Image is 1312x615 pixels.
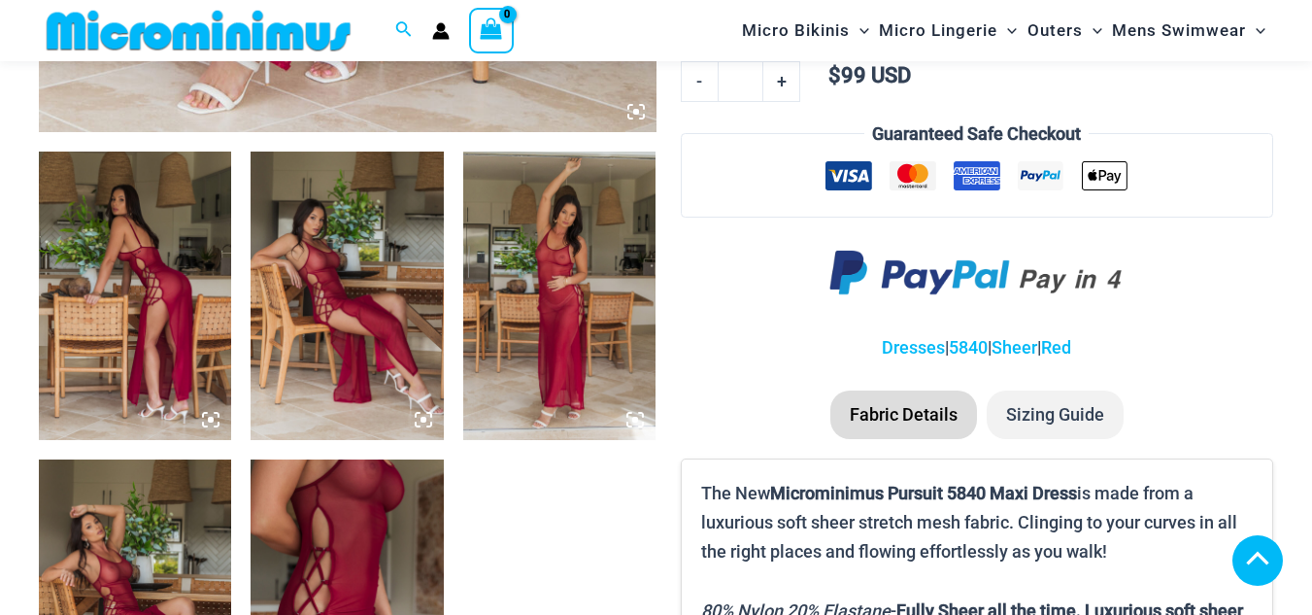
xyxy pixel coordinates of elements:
[469,8,514,52] a: View Shopping Cart, empty
[1027,6,1083,55] span: Outers
[681,61,718,102] a: -
[742,6,850,55] span: Micro Bikinis
[718,61,763,102] input: Product quantity
[395,18,413,43] a: Search icon link
[850,6,869,55] span: Menu Toggle
[882,337,945,358] a: Dresses
[763,61,800,102] a: +
[39,152,231,441] img: Pursuit Ruby Red 5840 Dress
[737,6,874,55] a: Micro BikinisMenu ToggleMenu Toggle
[251,152,443,441] img: Pursuit Ruby Red 5840 Dress
[734,3,1273,58] nav: Site Navigation
[949,337,988,358] a: 5840
[39,9,358,52] img: MM SHOP LOGO FLAT
[1246,6,1265,55] span: Menu Toggle
[1041,337,1071,358] a: Red
[987,391,1124,439] li: Sizing Guide
[701,479,1253,565] p: The New is made from a luxurious soft sheer stretch mesh fabric. Clinging to your curves in all t...
[828,63,911,87] bdi: 99 USD
[997,6,1017,55] span: Menu Toggle
[1023,6,1107,55] a: OutersMenu ToggleMenu Toggle
[681,333,1273,362] p: | | |
[992,337,1037,358] a: Sheer
[432,22,450,40] a: Account icon link
[874,6,1022,55] a: Micro LingerieMenu ToggleMenu Toggle
[463,152,656,441] img: Pursuit Ruby Red 5840 Dress
[828,63,841,87] span: $
[770,483,1077,503] b: Microminimus Pursuit 5840 Maxi Dress
[830,391,977,439] li: Fabric Details
[879,6,997,55] span: Micro Lingerie
[1083,6,1102,55] span: Menu Toggle
[864,120,1089,149] legend: Guaranteed Safe Checkout
[1112,6,1246,55] span: Mens Swimwear
[1107,6,1270,55] a: Mens SwimwearMenu ToggleMenu Toggle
